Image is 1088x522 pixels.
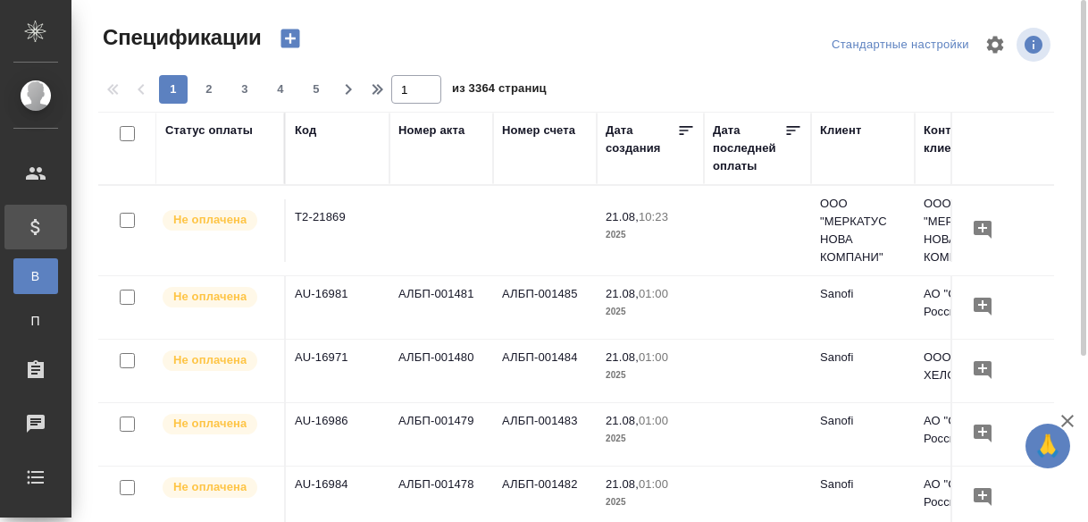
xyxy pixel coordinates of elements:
[165,122,253,139] div: Статус оплаты
[230,80,259,98] span: 3
[606,210,639,223] p: 21.08,
[286,276,389,339] td: AU-16981
[173,211,247,229] p: Не оплачена
[606,226,695,244] p: 2025
[820,195,906,266] p: ООО "МЕРКАТУС НОВА КОМПАНИ"
[398,122,464,139] div: Номер акта
[1017,28,1054,62] span: Посмотреть информацию
[639,287,668,300] p: 01:00
[606,287,639,300] p: 21.08,
[195,75,223,104] button: 2
[606,430,695,448] p: 2025
[493,403,597,466] td: АЛБП-001483
[924,122,1009,157] div: Контрагент клиента
[606,122,677,157] div: Дата создания
[820,349,906,366] p: Sanofi
[230,75,259,104] button: 3
[389,276,493,339] td: АЛБП-001481
[639,210,668,223] p: 10:23
[286,199,389,262] td: Т2-21869
[22,267,49,285] span: В
[493,276,597,339] td: АЛБП-001485
[639,350,668,364] p: 01:00
[606,414,639,427] p: 21.08,
[606,303,695,321] p: 2025
[452,78,547,104] span: из 3364 страниц
[606,350,639,364] p: 21.08,
[266,80,295,98] span: 4
[13,303,58,339] a: П
[820,412,906,430] p: Sanofi
[302,75,331,104] button: 5
[974,23,1017,66] span: Настроить таблицу
[295,122,316,139] div: Код
[302,80,331,98] span: 5
[820,122,861,139] div: Клиент
[924,285,1009,321] p: АО "Санофи Россия"
[13,258,58,294] a: В
[924,412,1009,448] p: АО "Санофи Россия"
[286,403,389,466] td: AU-16986
[173,351,247,369] p: Не оплачена
[606,477,639,491] p: 21.08,
[173,478,247,496] p: Не оплачена
[195,80,223,98] span: 2
[493,340,597,402] td: АЛБП-001484
[924,195,1009,266] p: ООО "МЕРКАТУС НОВА КОМПАНИ"
[1033,427,1063,465] span: 🙏
[639,414,668,427] p: 01:00
[389,340,493,402] td: АЛБП-001480
[606,493,695,511] p: 2025
[286,340,389,402] td: AU-16971
[820,285,906,303] p: Sanofi
[389,403,493,466] td: АЛБП-001479
[639,477,668,491] p: 01:00
[713,122,784,175] div: Дата последней оплаты
[98,23,262,52] span: Спецификации
[924,476,1009,511] p: АО "Санофи Россия"
[924,349,1009,384] p: ООО "ОПЕЛЛА ХЕЛСКЕА"
[173,288,247,306] p: Не оплачена
[22,312,49,330] span: П
[827,31,974,59] div: split button
[820,476,906,493] p: Sanofi
[269,23,312,54] button: Создать
[173,415,247,433] p: Не оплачена
[502,122,575,139] div: Номер счета
[266,75,295,104] button: 4
[1025,424,1070,468] button: 🙏
[606,366,695,384] p: 2025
